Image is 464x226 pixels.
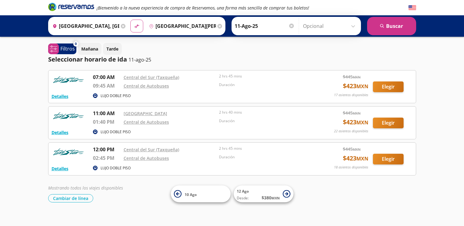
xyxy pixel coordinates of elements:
p: Duración [219,82,312,88]
button: Detalles [52,165,68,172]
button: 10 Ago [171,186,231,202]
i: Brand Logo [48,2,94,11]
button: 12 AgoDesde:$380MXN [234,186,293,202]
p: 17 asientos disponibles [334,92,368,98]
span: $ 445 [343,110,361,116]
small: MXN [271,196,280,200]
span: $ 445 [343,146,361,152]
span: 0 [75,41,77,47]
p: 09:45 AM [93,82,121,89]
p: LUJO DOBLE PISO [101,129,131,135]
a: Central del Sur (Taxqueña) [124,74,179,80]
input: Elegir Fecha [235,18,295,34]
button: Tarde [103,43,122,55]
small: MXN [353,75,361,79]
small: MXN [353,147,361,152]
p: 01:40 PM [93,118,121,126]
button: Elegir [373,81,404,92]
a: Central de Autobuses [124,83,169,89]
a: Central de Autobuses [124,155,169,161]
button: Detalles [52,129,68,136]
p: LUJO DOBLE PISO [101,165,131,171]
p: 18 asientos disponibles [334,165,368,170]
a: [GEOGRAPHIC_DATA] [124,111,167,116]
input: Buscar Origen [50,18,119,34]
p: Seleccionar horario de ida [48,55,127,64]
button: Mañana [78,43,102,55]
input: Opcional [303,18,358,34]
p: 2 hrs 40 mins [219,110,312,115]
p: 11:00 AM [93,110,121,117]
p: 02:45 PM [93,154,121,162]
span: 12 Ago [237,189,249,194]
p: Mañana [81,46,98,52]
p: 12:00 PM [93,146,121,153]
span: $ 423 [343,81,368,91]
span: $ 423 [343,154,368,163]
em: Mostrando todos los viajes disponibles [48,185,123,191]
img: RESERVAMOS [52,73,85,86]
p: Tarde [106,46,118,52]
a: Central del Sur (Taxqueña) [124,147,179,153]
p: LUJO DOBLE PISO [101,93,131,99]
p: 2 hrs 45 mins [219,73,312,79]
p: 22 asientos disponibles [334,129,368,134]
p: Duración [219,118,312,124]
p: 11-ago-25 [128,56,151,63]
small: MXN [356,119,368,126]
p: 2 hrs 45 mins [219,146,312,151]
em: ¡Bienvenido a la nueva experiencia de compra de Reservamos, una forma más sencilla de comprar tus... [97,5,309,11]
span: $ 380 [262,194,280,201]
p: 07:00 AM [93,73,121,81]
p: Duración [219,154,312,160]
a: Central de Autobuses [124,119,169,125]
button: Buscar [367,17,416,35]
input: Buscar Destino [147,18,216,34]
img: RESERVAMOS [52,146,85,158]
span: $ 445 [343,73,361,80]
p: Filtros [60,45,75,52]
button: Elegir [373,118,404,128]
button: 0Filtros [48,43,76,54]
small: MXN [353,111,361,115]
img: RESERVAMOS [52,110,85,122]
span: 10 Ago [185,192,197,197]
span: $ 423 [343,118,368,127]
small: MXN [356,83,368,90]
button: Elegir [373,154,404,164]
button: English [408,4,416,12]
span: Desde: [237,195,249,201]
a: Brand Logo [48,2,94,13]
button: Detalles [52,93,68,100]
button: Cambiar de línea [48,194,93,202]
small: MXN [356,155,368,162]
